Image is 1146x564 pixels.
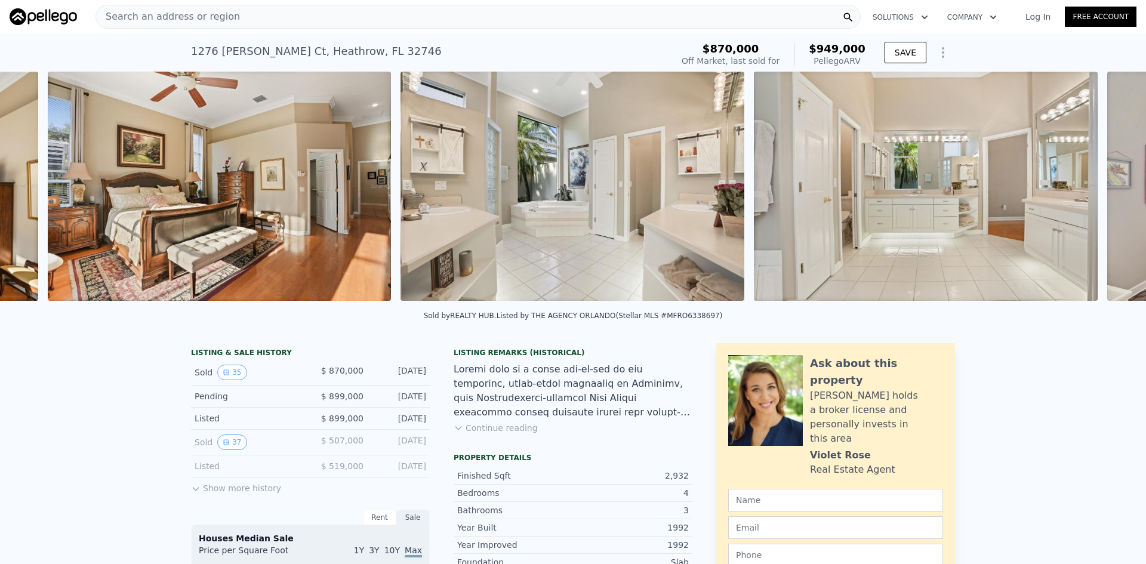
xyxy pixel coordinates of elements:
[703,42,759,55] span: $870,000
[454,422,538,434] button: Continue reading
[384,545,400,555] span: 10Y
[454,453,692,463] div: Property details
[396,510,430,525] div: Sale
[497,312,723,320] div: Listed by THE AGENCY ORLANDO (Stellar MLS #MFRO6338697)
[321,436,363,445] span: $ 507,000
[809,55,865,67] div: Pellego ARV
[217,365,247,380] button: View historical data
[373,434,426,450] div: [DATE]
[48,72,392,301] img: Sale: 167599959 Parcel: 21967808
[199,532,422,544] div: Houses Median Sale
[682,55,780,67] div: Off Market, last sold for
[810,448,871,463] div: Violet Rose
[810,355,943,389] div: Ask about this property
[363,510,396,525] div: Rent
[457,539,573,551] div: Year Improved
[754,72,1098,301] img: Sale: 167599959 Parcel: 21967808
[573,522,689,534] div: 1992
[424,312,497,320] div: Sold by REALTY HUB .
[573,504,689,516] div: 3
[454,362,692,420] div: Loremi dolo si a conse adi-el-sed do eiu temporinc, utlab-etdol magnaaliq en Adminimv, quis Nostr...
[1011,11,1065,23] a: Log In
[573,539,689,551] div: 1992
[321,461,363,471] span: $ 519,000
[195,390,301,402] div: Pending
[195,412,301,424] div: Listed
[195,460,301,472] div: Listed
[457,522,573,534] div: Year Built
[373,460,426,472] div: [DATE]
[191,348,430,360] div: LISTING & SALE HISTORY
[810,389,943,446] div: [PERSON_NAME] holds a broker license and personally invests in this area
[573,487,689,499] div: 4
[728,489,943,511] input: Name
[885,42,926,63] button: SAVE
[457,487,573,499] div: Bedrooms
[195,365,301,380] div: Sold
[96,10,240,24] span: Search an address or region
[457,504,573,516] div: Bathrooms
[217,434,247,450] button: View historical data
[931,41,955,64] button: Show Options
[373,365,426,380] div: [DATE]
[373,412,426,424] div: [DATE]
[10,8,77,25] img: Pellego
[405,545,422,557] span: Max
[321,414,363,423] span: $ 899,000
[354,545,364,555] span: 1Y
[457,470,573,482] div: Finished Sqft
[938,7,1006,28] button: Company
[321,366,363,375] span: $ 870,000
[191,477,281,494] button: Show more history
[369,545,379,555] span: 3Y
[810,463,895,477] div: Real Estate Agent
[321,392,363,401] span: $ 899,000
[191,43,442,60] div: 1276 [PERSON_NAME] Ct , Heathrow , FL 32746
[199,544,310,563] div: Price per Square Foot
[373,390,426,402] div: [DATE]
[454,348,692,357] div: Listing Remarks (Historical)
[401,72,744,301] img: Sale: 167599959 Parcel: 21967808
[728,516,943,539] input: Email
[863,7,938,28] button: Solutions
[195,434,301,450] div: Sold
[809,42,865,55] span: $949,000
[573,470,689,482] div: 2,932
[1065,7,1136,27] a: Free Account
